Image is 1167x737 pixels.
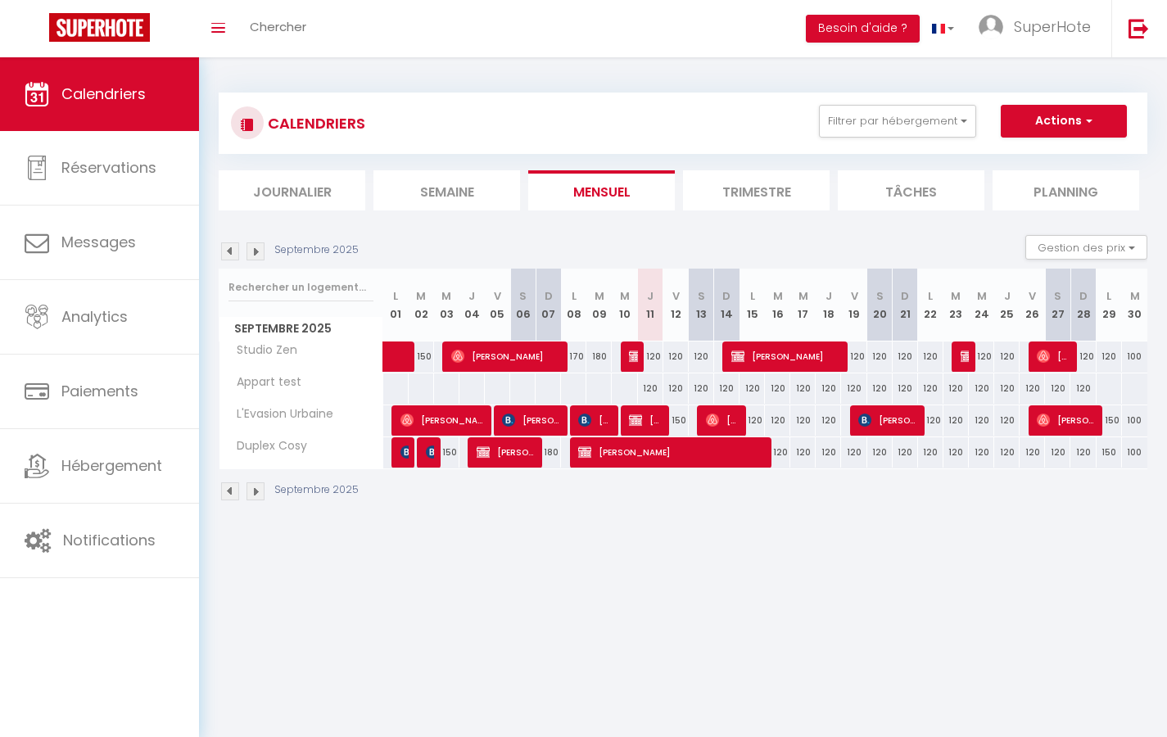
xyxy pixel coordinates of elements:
span: Appart test [222,373,305,391]
span: SuperHote [1014,16,1091,37]
th: 14 [714,269,740,341]
div: 120 [893,373,918,404]
div: 120 [765,373,790,404]
div: 120 [943,437,969,468]
th: 29 [1097,269,1122,341]
abbr: J [825,288,832,304]
th: 23 [943,269,969,341]
abbr: D [545,288,553,304]
abbr: S [519,288,527,304]
div: 120 [1070,373,1096,404]
span: [PERSON_NAME] [1037,405,1096,436]
div: 120 [765,405,790,436]
th: 18 [816,269,841,341]
abbr: S [698,288,705,304]
div: 150 [663,405,689,436]
div: 150 [1097,437,1122,468]
abbr: M [416,288,426,304]
th: 12 [663,269,689,341]
th: 30 [1122,269,1147,341]
div: 120 [1020,373,1045,404]
span: [PERSON_NAME] [400,405,485,436]
abbr: S [1054,288,1061,304]
img: ... [979,15,1003,39]
abbr: M [1130,288,1140,304]
th: 28 [1070,269,1096,341]
div: 120 [816,405,841,436]
abbr: M [798,288,808,304]
button: Gestion des prix [1025,235,1147,260]
div: 120 [765,437,790,468]
div: 120 [841,437,866,468]
abbr: L [750,288,755,304]
div: 120 [689,341,714,372]
span: Calendriers [61,84,146,104]
li: Planning [993,170,1139,210]
th: 06 [510,269,536,341]
abbr: V [1029,288,1036,304]
th: 11 [638,269,663,341]
div: 120 [714,373,740,404]
th: 19 [841,269,866,341]
th: 24 [969,269,994,341]
span: Hébergement [61,455,162,476]
button: Filtrer par hébergement [819,105,976,138]
div: 120 [663,341,689,372]
div: 120 [1097,341,1122,372]
div: 120 [638,373,663,404]
div: 120 [816,373,841,404]
span: [PERSON_NAME] [578,405,612,436]
div: 120 [841,341,866,372]
div: 120 [893,437,918,468]
div: 120 [816,437,841,468]
span: [PERSON_NAME] [731,341,841,372]
span: L'Evasion Urbaine [222,405,337,423]
div: 120 [994,405,1020,436]
div: 120 [867,437,893,468]
span: [PERSON_NAME] [PERSON_NAME] [961,341,969,372]
span: [PERSON_NAME] [629,341,637,372]
th: 03 [434,269,459,341]
abbr: D [901,288,909,304]
div: 120 [790,373,816,404]
div: 150 [434,437,459,468]
p: Septembre 2025 [274,242,359,258]
abbr: D [722,288,731,304]
input: Rechercher un logement... [228,273,373,302]
div: 120 [994,373,1020,404]
span: Septembre 2025 [219,317,382,341]
th: 21 [893,269,918,341]
div: 120 [994,341,1020,372]
li: Semaine [373,170,520,210]
div: 120 [918,437,943,468]
span: [PERSON_NAME] [426,436,434,468]
img: logout [1129,18,1149,38]
th: 10 [612,269,637,341]
div: 100 [1122,405,1147,436]
div: 120 [969,373,994,404]
abbr: J [647,288,654,304]
abbr: S [876,288,884,304]
div: 120 [969,437,994,468]
th: 07 [536,269,561,341]
div: 120 [740,405,765,436]
li: Trimestre [683,170,830,210]
div: 120 [1045,437,1070,468]
abbr: M [951,288,961,304]
abbr: D [1079,288,1088,304]
abbr: M [620,288,630,304]
li: Mensuel [528,170,675,210]
div: 120 [1070,437,1096,468]
div: 120 [969,405,994,436]
li: Tâches [838,170,984,210]
abbr: L [1106,288,1111,304]
div: 120 [867,373,893,404]
div: 170 [561,341,586,372]
th: 01 [383,269,409,341]
th: 04 [459,269,485,341]
span: [PERSON_NAME] [502,405,561,436]
th: 09 [586,269,612,341]
div: 120 [943,405,969,436]
div: 120 [893,341,918,372]
th: 16 [765,269,790,341]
